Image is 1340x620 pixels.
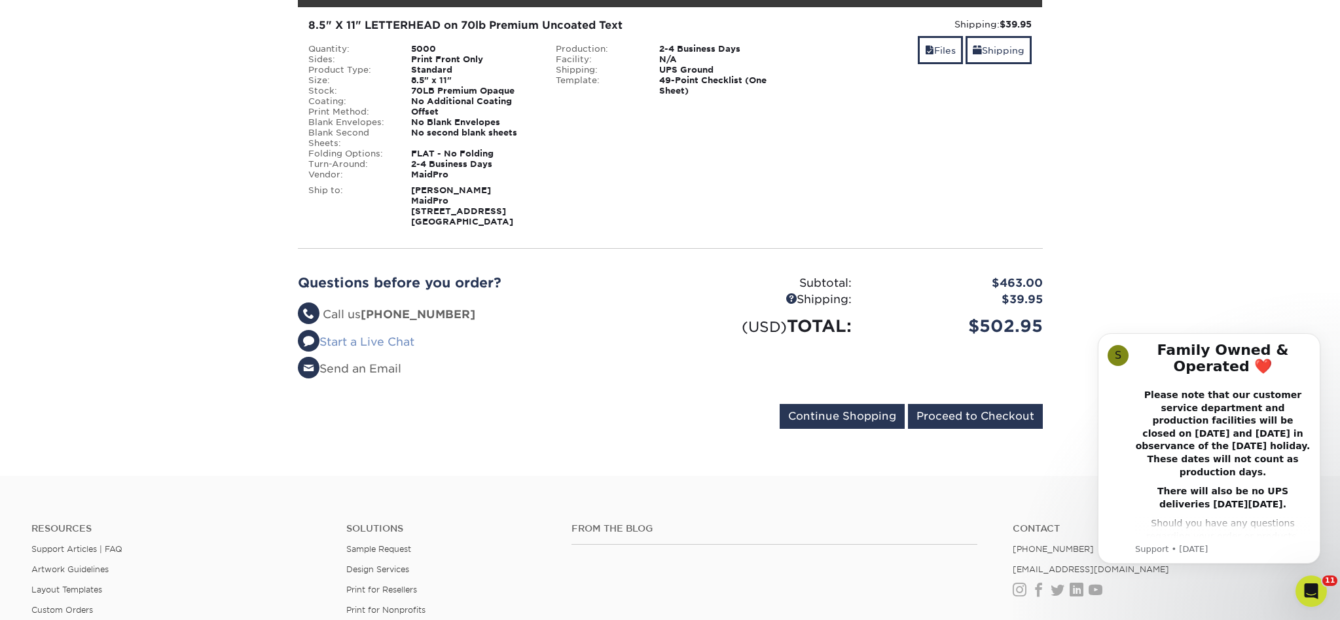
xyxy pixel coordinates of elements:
[299,86,402,96] div: Stock:
[649,54,794,65] div: N/A
[1000,19,1032,29] strong: $39.95
[966,36,1032,64] a: Shipping
[298,306,661,323] li: Call us
[401,96,546,107] div: No Additional Coating
[670,275,861,292] div: Subtotal:
[299,75,402,86] div: Size:
[401,86,546,96] div: 70LB Premium Opaque
[401,54,546,65] div: Print Front Only
[401,75,546,86] div: 8.5" x 11"
[908,404,1043,429] input: Proceed to Checkout
[346,585,417,594] a: Print for Resellers
[1013,564,1169,574] a: [EMAIL_ADDRESS][DOMAIN_NAME]
[649,65,794,75] div: UPS Ground
[401,117,546,128] div: No Blank Envelopes
[670,291,861,308] div: Shipping:
[299,159,402,170] div: Turn-Around:
[649,44,794,54] div: 2-4 Business Days
[973,45,982,56] span: shipping
[299,170,402,180] div: Vendor:
[401,44,546,54] div: 5000
[742,318,787,335] small: (USD)
[401,159,546,170] div: 2-4 Business Days
[401,170,546,180] div: MaidPro
[401,107,546,117] div: Offset
[31,523,327,534] h4: Resources
[299,44,402,54] div: Quantity:
[31,564,109,574] a: Artwork Guidelines
[299,149,402,159] div: Folding Options:
[918,36,963,64] a: Files
[861,314,1053,338] div: $502.95
[299,65,402,75] div: Product Type:
[299,185,402,227] div: Ship to:
[401,65,546,75] div: Standard
[346,605,426,615] a: Print for Nonprofits
[546,54,649,65] div: Facility:
[571,523,977,534] h4: From the Blog
[546,44,649,54] div: Production:
[31,544,122,554] a: Support Articles | FAQ
[401,128,546,149] div: No second blank sheets
[1295,575,1327,607] iframe: Intercom live chat
[298,335,414,348] a: Start a Live Chat
[298,362,401,375] a: Send an Email
[1013,544,1094,554] a: [PHONE_NUMBER]
[299,96,402,107] div: Coating:
[1322,575,1337,586] span: 11
[649,75,794,96] div: 49-Point Checklist (One Sheet)
[1013,523,1308,534] a: Contact
[1078,314,1340,585] iframe: Intercom notifications message
[546,65,649,75] div: Shipping:
[861,275,1053,292] div: $463.00
[308,18,784,33] div: 8.5" X 11" LETTERHEAD on 70lb Premium Uncoated Text
[346,564,409,574] a: Design Services
[298,275,661,291] h2: Questions before you order?
[804,18,1032,31] div: Shipping:
[401,149,546,159] div: FLAT - No Folding
[299,117,402,128] div: Blank Envelopes:
[925,45,934,56] span: files
[361,308,475,321] strong: [PHONE_NUMBER]
[346,523,552,534] h4: Solutions
[3,580,111,615] iframe: Google Customer Reviews
[670,314,861,338] div: TOTAL:
[411,185,513,227] strong: [PERSON_NAME] MaidPro [STREET_ADDRESS] [GEOGRAPHIC_DATA]
[861,291,1053,308] div: $39.95
[299,128,402,149] div: Blank Second Sheets:
[346,544,411,554] a: Sample Request
[299,54,402,65] div: Sides:
[299,107,402,117] div: Print Method:
[780,404,905,429] input: Continue Shopping
[546,75,649,96] div: Template:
